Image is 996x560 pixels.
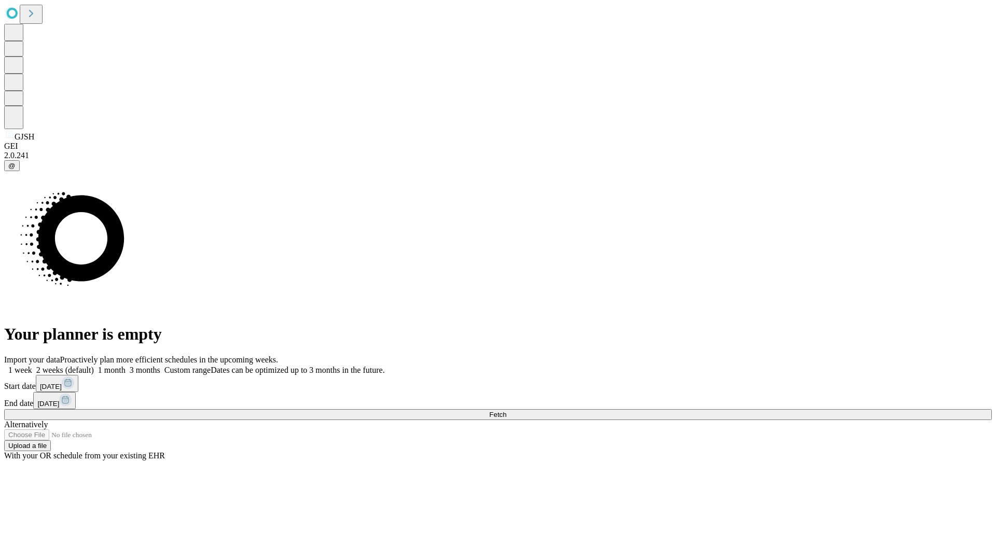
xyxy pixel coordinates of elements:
span: 2 weeks (default) [36,366,94,374]
span: @ [8,162,16,170]
span: [DATE] [40,383,62,390]
span: 3 months [130,366,160,374]
span: [DATE] [37,400,59,408]
button: [DATE] [33,392,76,409]
span: Fetch [489,411,506,418]
span: Dates can be optimized up to 3 months in the future. [211,366,384,374]
span: GJSH [15,132,34,141]
span: 1 week [8,366,32,374]
div: End date [4,392,992,409]
button: Upload a file [4,440,51,451]
div: 2.0.241 [4,151,992,160]
span: With your OR schedule from your existing EHR [4,451,165,460]
h1: Your planner is empty [4,325,992,344]
div: GEI [4,142,992,151]
span: Import your data [4,355,60,364]
button: @ [4,160,20,171]
div: Start date [4,375,992,392]
button: Fetch [4,409,992,420]
span: Custom range [164,366,211,374]
button: [DATE] [36,375,78,392]
span: 1 month [98,366,126,374]
span: Alternatively [4,420,48,429]
span: Proactively plan more efficient schedules in the upcoming weeks. [60,355,278,364]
